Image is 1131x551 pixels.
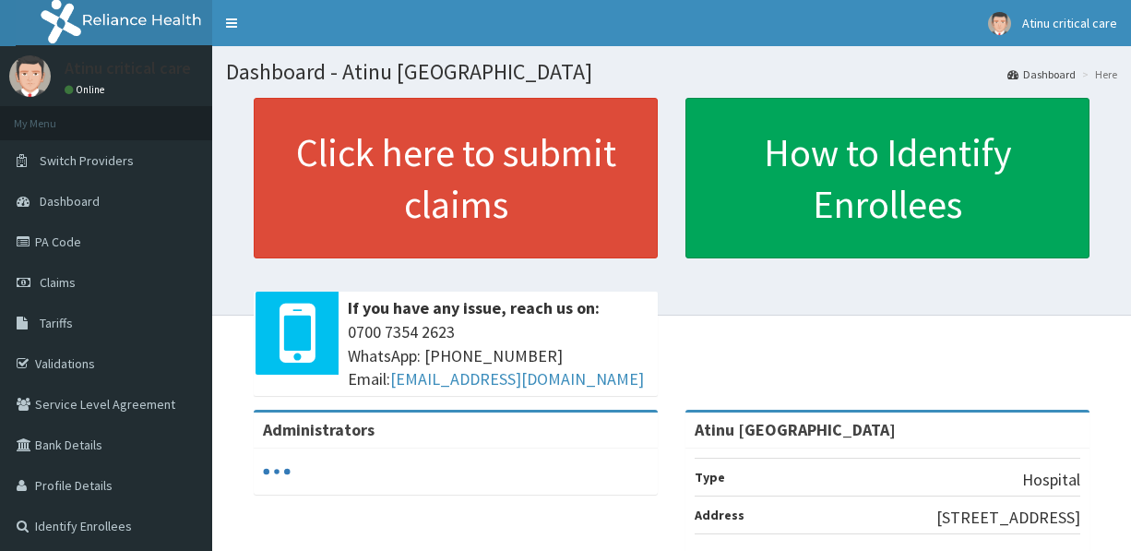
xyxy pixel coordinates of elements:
li: Here [1077,66,1117,82]
span: 0700 7354 2623 WhatsApp: [PHONE_NUMBER] Email: [348,320,649,391]
strong: Atinu [GEOGRAPHIC_DATA] [695,419,896,440]
a: Click here to submit claims [254,98,658,258]
a: Online [65,83,109,96]
svg: audio-loading [263,458,291,485]
a: How to Identify Enrollees [685,98,1089,258]
b: Administrators [263,419,375,440]
p: Hospital [1022,468,1080,492]
h1: Dashboard - Atinu [GEOGRAPHIC_DATA] [226,60,1117,84]
img: User Image [988,12,1011,35]
span: Claims [40,274,76,291]
b: If you have any issue, reach us on: [348,297,600,318]
a: [EMAIL_ADDRESS][DOMAIN_NAME] [390,368,644,389]
img: User Image [9,55,51,97]
span: Dashboard [40,193,100,210]
span: Atinu critical care [1022,15,1117,31]
a: Dashboard [1007,66,1076,82]
span: Switch Providers [40,152,134,169]
span: Tariffs [40,315,73,331]
b: Type [695,469,725,485]
p: [STREET_ADDRESS] [936,506,1080,530]
p: Atinu critical care [65,60,191,77]
b: Address [695,507,744,523]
